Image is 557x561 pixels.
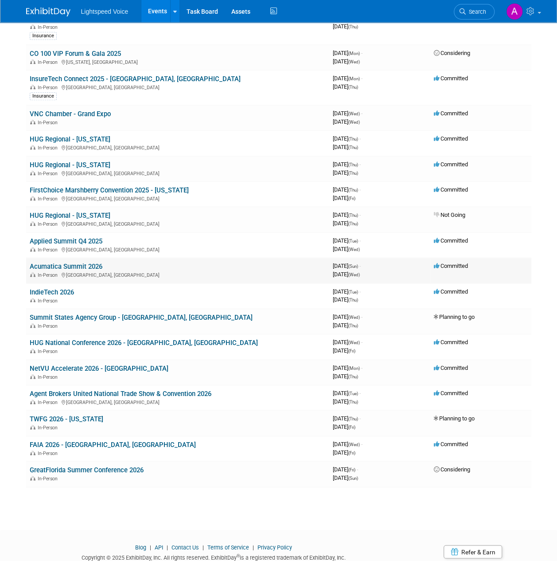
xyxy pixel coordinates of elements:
span: Lightspeed Voice [81,8,129,15]
a: Terms of Service [207,544,249,550]
span: Search [466,8,486,15]
span: [DATE] [333,186,361,193]
a: API [155,544,163,550]
span: [DATE] [333,415,361,422]
span: - [359,288,361,295]
a: Summit States Agency Group - [GEOGRAPHIC_DATA], [GEOGRAPHIC_DATA] [30,314,253,322]
span: In-Person [38,171,60,177]
span: In-Person [38,272,60,278]
span: [DATE] [333,75,362,82]
span: (Wed) [348,272,360,277]
span: [DATE] [333,212,361,218]
span: In-Person [38,120,60,126]
span: (Wed) [348,442,360,447]
span: [DATE] [333,322,358,329]
a: CO 100 VIP Forum & Gala 2025 [30,50,121,58]
span: Committed [434,263,468,269]
span: Committed [434,237,468,244]
span: In-Person [38,59,60,65]
span: (Thu) [348,162,358,167]
span: Considering [434,50,470,56]
span: [DATE] [333,169,358,176]
span: - [359,237,361,244]
div: [GEOGRAPHIC_DATA], [GEOGRAPHIC_DATA] [30,246,326,253]
a: HUG Regional - [US_STATE] [30,212,110,220]
span: [DATE] [333,424,355,430]
span: [DATE] [333,195,355,201]
span: (Wed) [348,111,360,116]
span: [DATE] [333,288,361,295]
img: In-Person Event [30,24,35,29]
span: In-Person [38,451,60,456]
a: Contact Us [171,544,199,550]
img: In-Person Event [30,298,35,302]
span: (Sun) [348,476,358,481]
span: Committed [434,441,468,447]
span: | [148,544,153,550]
img: In-Person Event [30,196,35,200]
a: HUG National Conference 2026 - [GEOGRAPHIC_DATA], [GEOGRAPHIC_DATA] [30,339,258,347]
span: (Fri) [348,451,355,455]
span: Committed [434,339,468,345]
span: [DATE] [333,314,362,320]
a: HUG Regional - [US_STATE] [30,161,110,169]
span: In-Person [38,425,60,431]
span: In-Person [38,196,60,202]
span: - [357,466,358,473]
span: Committed [434,186,468,193]
span: - [359,161,361,168]
span: Committed [434,161,468,168]
div: [GEOGRAPHIC_DATA], [GEOGRAPHIC_DATA] [30,144,326,151]
span: Committed [434,135,468,142]
span: [DATE] [333,466,358,473]
span: Planning to go [434,314,475,320]
div: [GEOGRAPHIC_DATA], [GEOGRAPHIC_DATA] [30,195,326,202]
span: Considering [434,466,470,473]
a: Applied Summit Q4 2025 [30,237,102,245]
span: (Thu) [348,323,358,328]
div: Insurance [30,32,57,40]
span: [DATE] [333,365,362,371]
a: IndieTech 2026 [30,288,74,296]
span: In-Person [38,85,60,90]
span: - [359,390,361,396]
span: In-Person [38,221,60,227]
span: Planning to go [434,415,475,422]
div: [GEOGRAPHIC_DATA], [GEOGRAPHIC_DATA] [30,83,326,90]
a: NetVU Accelerate 2026 - [GEOGRAPHIC_DATA] [30,365,168,373]
span: (Thu) [348,188,358,192]
div: [US_STATE], [GEOGRAPHIC_DATA] [30,58,326,65]
span: In-Person [38,374,60,380]
span: (Thu) [348,416,358,421]
span: | [164,544,170,550]
img: In-Person Event [30,145,35,149]
span: (Mon) [348,366,360,371]
span: (Thu) [348,298,358,302]
span: In-Person [38,323,60,329]
span: (Tue) [348,290,358,294]
img: In-Person Event [30,221,35,226]
span: [DATE] [333,296,358,303]
a: Refer & Earn [444,545,502,558]
span: In-Person [38,145,60,151]
span: (Mon) [348,76,360,81]
span: Not Going [434,212,465,218]
span: In-Person [38,24,60,30]
span: - [361,314,362,320]
img: In-Person Event [30,374,35,379]
span: - [359,186,361,193]
a: GreatFlorida Summer Conference 2026 [30,466,144,474]
span: (Thu) [348,221,358,226]
span: (Fri) [348,196,355,201]
span: - [361,110,362,117]
span: In-Person [38,400,60,405]
a: Agent Brokers United National Trade Show & Convention 2026 [30,390,211,398]
span: [DATE] [333,339,362,345]
img: In-Person Event [30,247,35,251]
img: In-Person Event [30,451,35,455]
img: Andrew Chlebina [506,3,523,20]
span: (Wed) [348,120,360,125]
span: - [359,212,361,218]
span: [DATE] [333,441,362,447]
span: [DATE] [333,271,360,278]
